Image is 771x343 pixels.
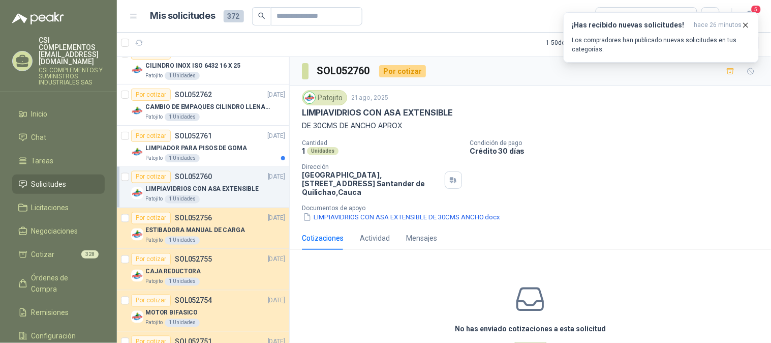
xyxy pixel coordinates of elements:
div: 1 Unidades [165,278,200,286]
p: SOL052761 [175,132,212,139]
a: Chat [12,128,105,147]
p: CAMBIO DE EMPAQUES CILINDRO LLENADORA MANUALNUAL [145,102,272,112]
p: Crédito 30 días [470,147,767,155]
button: ¡Has recibido nuevas solicitudes!hace 26 minutos Los compradores han publicado nuevas solicitudes... [564,12,759,63]
div: Patojito [302,90,347,105]
p: [DATE] [268,214,285,223]
p: LIMPIAVIDRIOS CON ASA EXTENSIBLE [145,185,259,194]
div: Por cotizar [131,171,171,183]
p: [DATE] [268,131,285,141]
p: Patojito [145,154,163,162]
img: Company Logo [304,92,315,103]
span: 5 [751,5,762,14]
div: Por cotizar [379,65,426,77]
a: Por cotizarSOL052761[DATE] Company LogoLIMPIADOR PARA PISOS DE GOMAPatojito1 Unidades [117,126,289,167]
button: LIMPIAVIDRIOS CON ASA EXTENSIBLE DE 30CMS ANCHO.docx [302,212,501,222]
span: Negociaciones [32,225,78,237]
span: 372 [224,10,244,22]
p: CAJA REDUCTORA [145,267,201,277]
div: Cotizaciones [302,233,344,244]
p: SOL052760 [175,174,212,181]
p: LIMPIADOR PARA PISOS DE GOMA [145,144,247,153]
img: Company Logo [131,146,143,158]
p: 21 ago, 2025 [351,93,388,103]
img: Company Logo [131,64,143,76]
div: Por cotizar [131,253,171,266]
div: 1 Unidades [165,72,200,80]
p: SOL052763 [175,50,212,57]
a: Por cotizarSOL052755[DATE] Company LogoCAJA REDUCTORAPatojito1 Unidades [117,249,289,291]
span: Tareas [32,155,54,166]
p: [DATE] [268,173,285,182]
a: Por cotizarSOL052756[DATE] Company LogoESTIBADORA MANUAL DE CARGAPatojito1 Unidades [117,208,289,249]
p: SOL052756 [175,215,212,222]
p: Los compradores han publicado nuevas solicitudes en tus categorías. [572,36,750,54]
a: Cotizar328 [12,245,105,264]
span: Cotizar [32,249,55,260]
p: [DATE] [268,90,285,100]
p: Patojito [145,195,163,204]
span: Chat [32,132,47,143]
h3: SOL052760 [317,63,371,79]
p: SOL052762 [175,91,212,98]
span: search [258,12,265,19]
p: [GEOGRAPHIC_DATA], [STREET_ADDRESS] Santander de Quilichao , Cauca [302,170,441,196]
div: Por cotizar [131,89,171,101]
p: SOL052755 [175,256,212,263]
p: Patojito [145,113,163,121]
span: 328 [81,250,99,259]
p: SOL052754 [175,297,212,304]
span: Órdenes de Compra [32,272,95,295]
p: Condición de pago [470,139,767,147]
p: CILINDRO INOX ISO 6432 16 X 25 [145,61,240,71]
div: 1 Unidades [165,113,200,121]
h3: ¡Has recibido nuevas solicitudes! [572,21,690,30]
p: LIMPIAVIDRIOS CON ASA EXTENSIBLE [302,107,453,118]
p: MOTOR BIFASICO [145,308,198,318]
img: Company Logo [131,105,143,117]
span: hace 26 minutos [694,21,742,30]
div: 1 Unidades [165,154,200,162]
img: Company Logo [131,187,143,199]
a: Negociaciones [12,221,105,241]
div: Actividad [360,233,390,244]
button: 5 [741,7,759,25]
a: Licitaciones [12,198,105,217]
h1: Mis solicitudes [150,9,215,23]
a: Por cotizarSOL052760[DATE] Company LogoLIMPIAVIDRIOS CON ASA EXTENSIBLEPatojito1 Unidades [117,167,289,208]
div: Todas [602,11,624,22]
div: Por cotizar [131,295,171,307]
p: ESTIBADORA MANUAL DE CARGA [145,226,245,236]
a: Inicio [12,104,105,124]
h3: No has enviado cotizaciones a esta solicitud [455,323,606,334]
p: CSI COMPLEMENTOS Y SUMINISTROS INDUSTRIALES SAS [39,67,105,85]
p: Documentos de apoyo [302,205,767,212]
span: Inicio [32,108,48,120]
p: Cantidad [302,139,462,147]
p: Dirección [302,163,441,170]
a: Órdenes de Compra [12,268,105,299]
p: Patojito [145,278,163,286]
div: 1 - 50 de 223 [546,35,609,51]
div: Por cotizar [131,130,171,142]
div: 1 Unidades [165,319,200,327]
div: Por cotizar [131,212,171,224]
a: Por cotizarSOL052762[DATE] Company LogoCAMBIO DE EMPAQUES CILINDRO LLENADORA MANUALNUALPatojito1 ... [117,84,289,126]
a: Por cotizarSOL052763[DATE] Company LogoCILINDRO INOX ISO 6432 16 X 25Patojito1 Unidades [117,43,289,84]
p: Patojito [145,72,163,80]
a: Por cotizarSOL052754[DATE] Company LogoMOTOR BIFASICOPatojito1 Unidades [117,291,289,332]
img: Company Logo [131,311,143,323]
p: 1 [302,147,305,155]
span: Configuración [32,330,76,341]
span: Solicitudes [32,179,67,190]
p: CSI COMPLEMENTOS [EMAIL_ADDRESS][DOMAIN_NAME] [39,37,105,65]
span: Remisiones [32,307,69,318]
a: Remisiones [12,303,105,322]
p: DE 30CMS DE ANCHO APROX [302,120,759,131]
div: Unidades [307,147,338,155]
img: Company Logo [131,270,143,282]
div: 1 Unidades [165,237,200,245]
span: Licitaciones [32,202,69,213]
div: 1 Unidades [165,195,200,204]
p: Patojito [145,319,163,327]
